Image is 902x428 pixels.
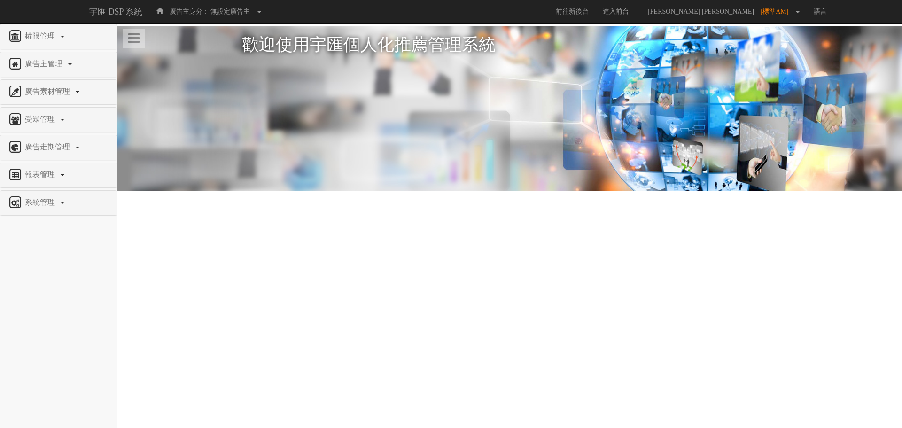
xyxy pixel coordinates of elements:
[8,168,109,183] a: 報表管理
[761,8,793,15] span: [標準AM]
[23,171,60,179] span: 報表管理
[8,195,109,210] a: 系統管理
[210,8,250,15] span: 無設定廣告主
[242,36,778,54] h1: 歡迎使用宇匯個人化推薦管理系統
[23,143,75,151] span: 廣告走期管理
[8,85,109,100] a: 廣告素材管理
[23,32,60,40] span: 權限管理
[170,8,209,15] span: 廣告主身分：
[8,112,109,127] a: 受眾管理
[8,29,109,44] a: 權限管理
[23,198,60,206] span: 系統管理
[23,60,67,68] span: 廣告主管理
[643,8,759,15] span: [PERSON_NAME] [PERSON_NAME]
[8,57,109,72] a: 廣告主管理
[8,140,109,155] a: 廣告走期管理
[23,115,60,123] span: 受眾管理
[23,87,75,95] span: 廣告素材管理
